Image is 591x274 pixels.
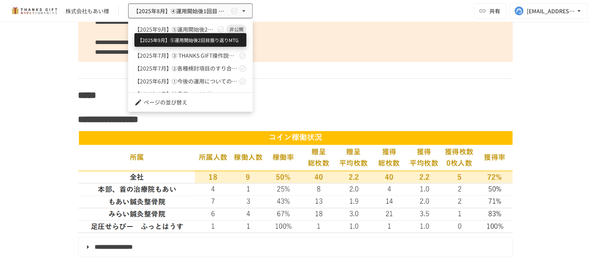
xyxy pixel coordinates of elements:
[134,25,215,34] span: 【2025年9月】⑤運用開始後2回目振り返りMTG
[128,96,253,109] li: ページの並び替え
[134,51,237,60] span: 【2025年7月】➂ THANKS GIFT操作説明/THANKS GIFT[PERSON_NAME]
[134,64,237,72] span: 【2025年7月】②各種検討項目のすり合わせ/ THANKS GIFTキックオフMTG
[134,90,205,98] span: 【2025年6月】納品用ページ
[134,77,237,85] span: 【2025年6月】①今後の運用についてのご案内/THANKS GIFTキックオフMTG
[134,39,237,47] span: 【2025年8月】④運用開始後1回目 振り返りMTG
[226,26,247,33] span: 非公開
